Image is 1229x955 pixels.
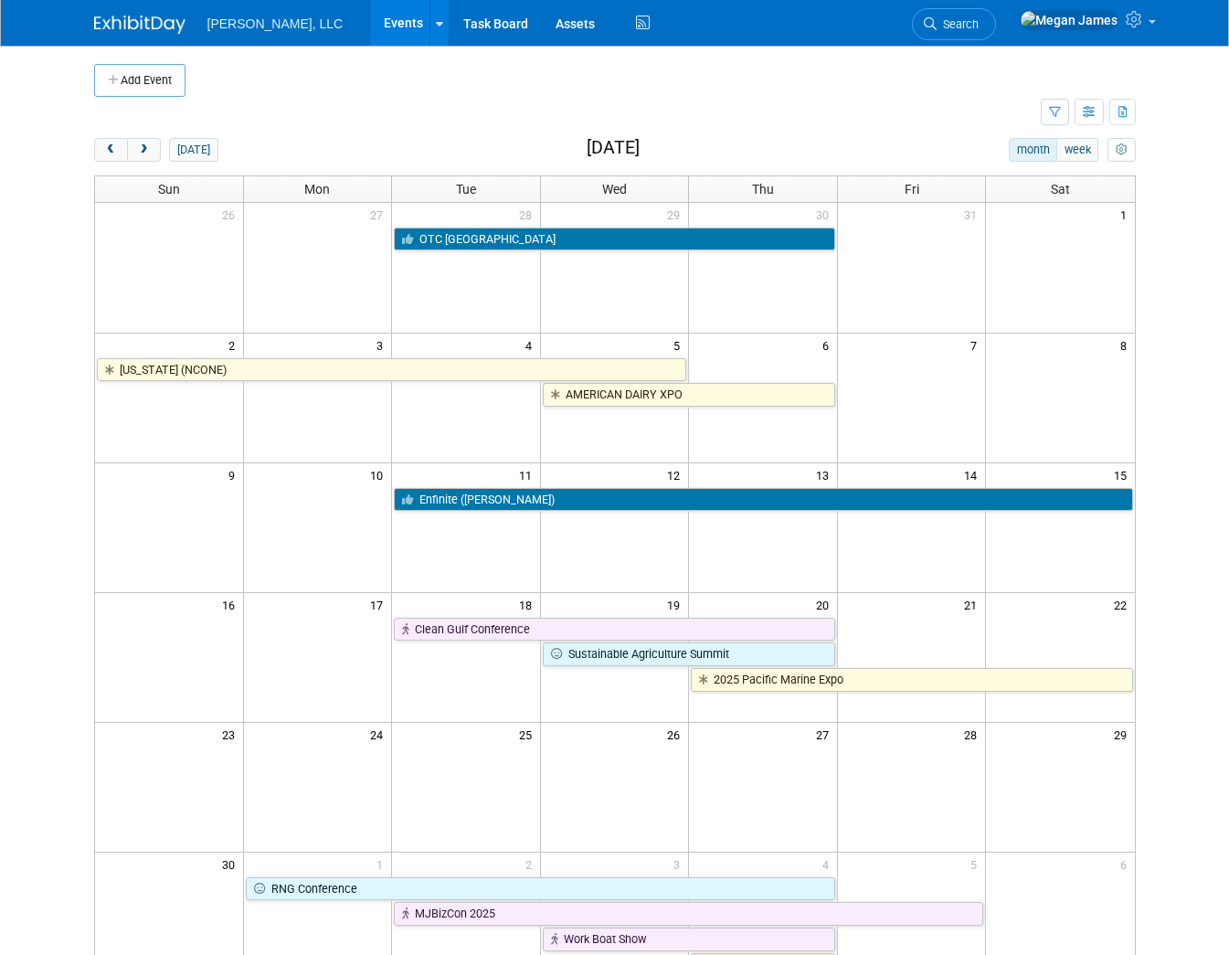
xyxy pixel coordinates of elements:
[368,723,391,746] span: 24
[814,593,837,616] span: 20
[962,463,985,486] span: 14
[814,203,837,226] span: 30
[220,723,243,746] span: 23
[394,618,835,642] a: Clean Gulf Conference
[969,334,985,356] span: 7
[962,593,985,616] span: 21
[375,853,391,875] span: 1
[227,463,243,486] span: 9
[962,203,985,226] span: 31
[368,463,391,486] span: 10
[524,334,540,356] span: 4
[517,723,540,746] span: 25
[94,138,128,162] button: prev
[304,182,330,196] span: Mon
[602,182,627,196] span: Wed
[127,138,161,162] button: next
[524,853,540,875] span: 2
[1118,334,1135,356] span: 8
[207,16,344,31] span: [PERSON_NAME], LLC
[394,902,983,926] a: MJBizCon 2025
[752,182,774,196] span: Thu
[814,463,837,486] span: 13
[543,383,835,407] a: AMERICAN DAIRY XPO
[962,723,985,746] span: 28
[1009,138,1057,162] button: month
[97,358,687,382] a: [US_STATE] (NCONE)
[969,853,985,875] span: 5
[1118,853,1135,875] span: 6
[169,138,217,162] button: [DATE]
[587,138,640,158] h2: [DATE]
[665,723,688,746] span: 26
[220,853,243,875] span: 30
[368,203,391,226] span: 27
[1118,203,1135,226] span: 1
[672,334,688,356] span: 5
[94,64,185,97] button: Add Event
[517,203,540,226] span: 28
[517,593,540,616] span: 18
[1112,463,1135,486] span: 15
[1056,138,1098,162] button: week
[691,668,1132,692] a: 2025 Pacific Marine Expo
[912,8,996,40] a: Search
[1020,10,1118,30] img: Megan James
[665,463,688,486] span: 12
[1112,593,1135,616] span: 22
[517,463,540,486] span: 11
[394,228,835,251] a: OTC [GEOGRAPHIC_DATA]
[158,182,180,196] span: Sun
[821,334,837,356] span: 6
[220,203,243,226] span: 26
[937,17,979,31] span: Search
[672,853,688,875] span: 3
[543,642,835,666] a: Sustainable Agriculture Summit
[220,593,243,616] span: 16
[814,723,837,746] span: 27
[246,877,835,901] a: RNG Conference
[905,182,919,196] span: Fri
[94,16,185,34] img: ExhibitDay
[821,853,837,875] span: 4
[456,182,476,196] span: Tue
[665,593,688,616] span: 19
[665,203,688,226] span: 29
[543,928,835,951] a: Work Boat Show
[375,334,391,356] span: 3
[1051,182,1070,196] span: Sat
[394,488,1132,512] a: Enfinite ([PERSON_NAME])
[1112,723,1135,746] span: 29
[1116,144,1128,156] i: Personalize Calendar
[368,593,391,616] span: 17
[1107,138,1135,162] button: myCustomButton
[227,334,243,356] span: 2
